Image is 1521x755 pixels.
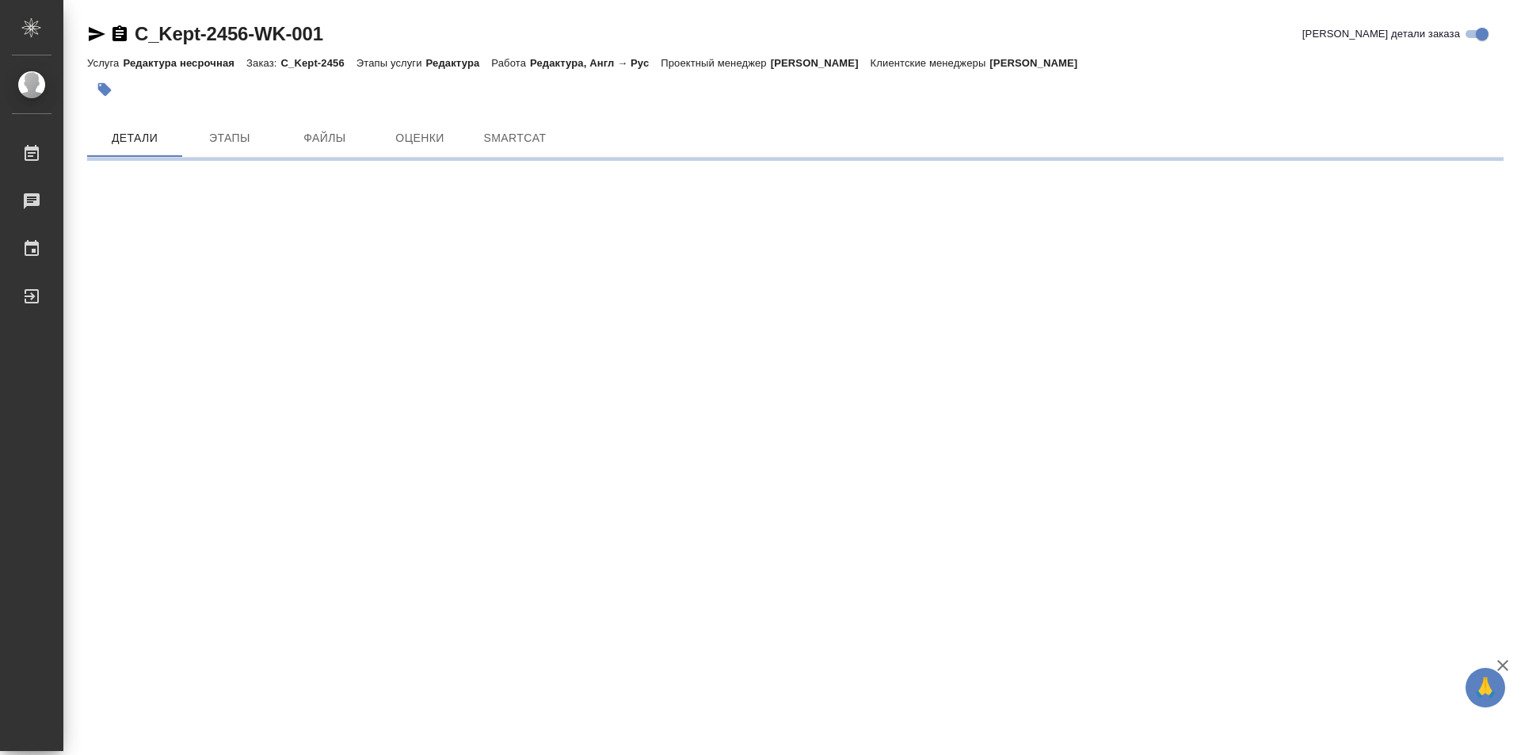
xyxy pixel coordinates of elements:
span: Детали [97,128,173,148]
span: [PERSON_NAME] детали заказа [1302,26,1460,42]
p: Редактура, Англ → Рус [530,57,661,69]
span: SmartCat [477,128,553,148]
span: Этапы [192,128,268,148]
p: Этапы услуги [356,57,426,69]
button: Скопировать ссылку [110,25,129,44]
p: Проектный менеджер [661,57,770,69]
p: Редактура несрочная [123,57,246,69]
p: Редактура [426,57,492,69]
p: Клиентские менеджеры [871,57,990,69]
p: [PERSON_NAME] [771,57,871,69]
p: Услуга [87,57,123,69]
button: Скопировать ссылку для ЯМессенджера [87,25,106,44]
p: Работа [491,57,530,69]
a: C_Kept-2456-WK-001 [135,23,323,44]
span: 🙏 [1472,671,1499,704]
button: Добавить тэг [87,72,122,107]
p: [PERSON_NAME] [989,57,1089,69]
p: Заказ: [246,57,280,69]
button: 🙏 [1466,668,1505,707]
span: Файлы [287,128,363,148]
p: C_Kept-2456 [281,57,356,69]
span: Оценки [382,128,458,148]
